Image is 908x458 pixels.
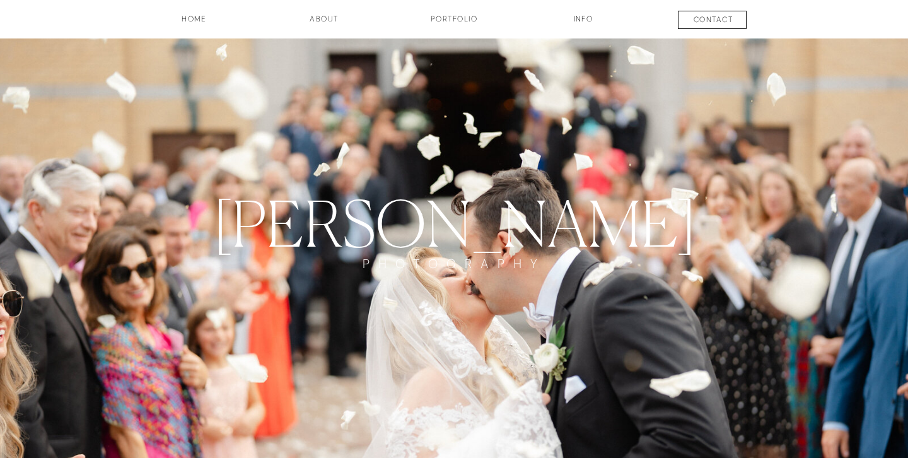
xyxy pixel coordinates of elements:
a: Portfolio [407,13,501,35]
a: contact [666,14,760,29]
a: [PERSON_NAME] [185,186,724,256]
a: about [293,13,356,35]
a: INFO [552,13,615,35]
a: HOME [148,13,241,35]
a: PHOTOGRAPHY [347,256,561,295]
